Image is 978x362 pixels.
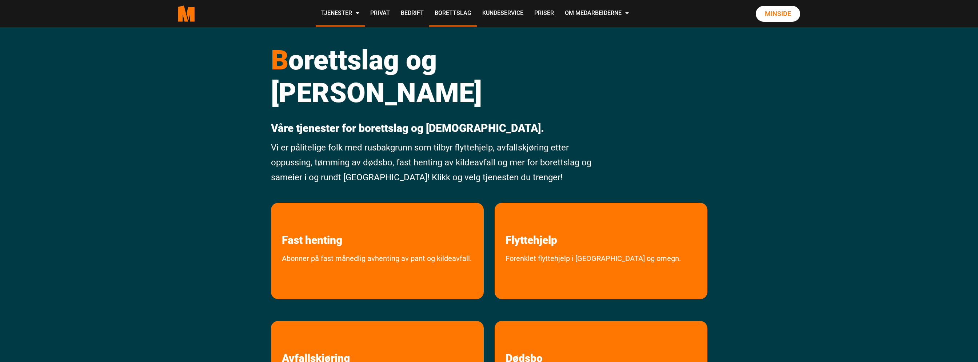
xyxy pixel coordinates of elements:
p: Våre tjenester for borettslag og [DEMOGRAPHIC_DATA]. [271,122,596,135]
a: Bedrift [395,1,429,27]
a: Privat [365,1,395,27]
a: Abonner på fast månedlig avhenting av pant og kildeavfall. [271,252,483,295]
a: les mer om Flyttehjelp [495,203,568,247]
a: Forenklet flyttehjelp i Oslo og omegn. [495,252,692,295]
a: Tjenester [316,1,365,27]
a: Kundeservice [477,1,529,27]
a: Minside [756,6,800,22]
a: Om Medarbeiderne [559,1,634,27]
a: Priser [529,1,559,27]
a: Borettslag [429,1,477,27]
p: Vi er pålitelige folk med rusbakgrunn som tilbyr flyttehjelp, avfallskjøring etter oppussing, tøm... [271,140,596,185]
h1: orettslag og [PERSON_NAME] [271,44,596,109]
span: B [271,44,288,76]
a: les mer om Fast henting [271,203,353,247]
